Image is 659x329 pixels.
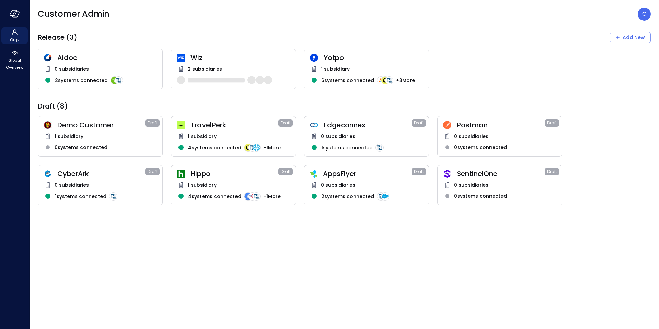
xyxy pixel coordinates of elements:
span: 2 systems connected [321,193,374,200]
span: 0 subsidiaries [321,181,355,189]
span: Demo Customer [57,121,145,129]
img: integration-logo [252,192,261,201]
div: Add New [623,33,645,42]
span: Draft [414,168,424,175]
div: Add New Organization [610,32,651,43]
span: Edgeconnex [324,121,412,129]
span: 1 subsidiary [188,181,217,189]
span: Global Overview [4,57,25,71]
span: 0 subsidiaries [55,181,89,189]
img: hddnet8eoxqedtuhlo6i [44,54,52,62]
span: Draft [547,120,557,126]
img: integration-logo [109,192,117,201]
span: Draft [547,168,557,175]
span: 1 systems connected [321,144,373,151]
span: Yotpo [324,53,423,62]
img: integration-logo [244,144,252,152]
span: CyberArk [57,169,145,178]
span: 0 systems connected [55,144,107,151]
span: Draft [414,120,424,126]
span: Draft [148,120,158,126]
span: + 3 More [396,77,415,84]
img: t2hojgg0dluj8wcjhofe [443,121,451,129]
p: G [642,10,647,18]
span: 1 subsidiary [55,133,83,140]
button: Add New [610,32,651,43]
img: integration-logo [252,144,261,152]
img: integration-logo [375,144,384,152]
img: integration-logo [385,76,393,84]
span: + 1 More [263,193,281,200]
img: integration-logo [381,192,389,201]
span: 2 systems connected [55,77,108,84]
img: ynjrjpaiymlkbkxtflmu [177,170,185,178]
img: oujisyhxiqy1h0xilnqx [443,170,451,178]
span: 0 subsidiaries [321,133,355,140]
img: cfcvbyzhwvtbhao628kj [177,54,185,62]
span: Orgs [10,36,20,43]
img: euz2wel6fvrjeyhjwgr9 [177,121,185,129]
div: Guy Zilberberg [638,8,651,21]
span: AppsFlyer [323,169,412,178]
img: integration-logo [381,76,389,84]
img: gkfkl11jtdpupy4uruhy [310,121,318,129]
span: 0 subsidiaries [55,65,89,73]
img: integration-logo [115,76,123,84]
img: integration-logo [244,192,252,201]
img: rosehlgmm5jjurozkspi [310,54,318,62]
span: 0 subsidiaries [454,133,488,140]
span: 4 systems connected [188,193,241,200]
img: integration-logo [377,76,385,84]
span: SentinelOne [457,169,545,178]
span: 1 subsidiary [188,133,217,140]
span: 0 systems connected [454,192,507,200]
span: 4 systems connected [188,144,241,151]
span: 6 systems connected [321,77,374,84]
span: TravelPerk [190,121,278,129]
span: Hippo [190,169,278,178]
span: Postman [457,121,545,129]
img: integration-logo [377,192,385,201]
img: scnakozdowacoarmaydw [44,121,52,129]
img: integration-logo [248,144,256,152]
span: Aidoc [57,53,157,62]
span: 0 systems connected [454,144,507,151]
div: Global Overview [1,48,28,71]
span: Customer Admin [38,9,109,20]
span: Draft (8) [38,102,68,111]
span: Wiz [190,53,290,62]
img: integration-logo [248,192,256,201]
span: Release (3) [38,33,77,42]
span: 1 systems connected [55,193,106,200]
img: zbmm8o9awxf8yv3ehdzf [310,170,317,178]
div: Orgs [1,27,28,44]
span: + 1 More [263,144,281,151]
img: integration-logo [111,76,119,84]
span: 0 subsidiaries [454,181,488,189]
span: Draft [281,120,291,126]
img: a5he5ildahzqx8n3jb8t [44,170,52,178]
span: Draft [281,168,291,175]
span: 2 subsidiaries [188,65,222,73]
span: Draft [148,168,158,175]
span: 1 subsidiary [321,65,350,73]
